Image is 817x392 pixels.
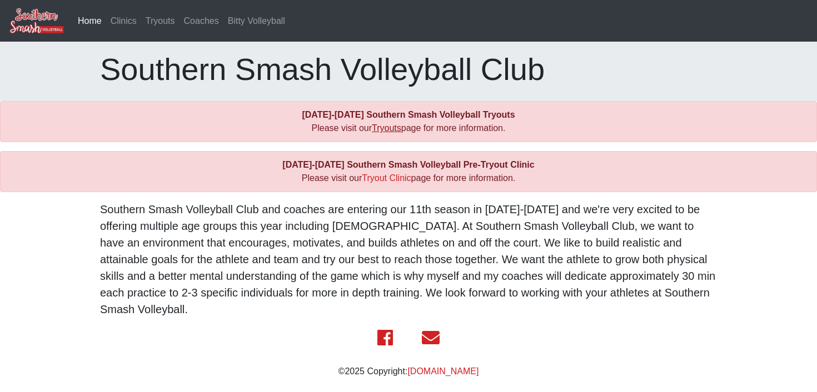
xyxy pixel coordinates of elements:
[141,10,180,32] a: Tryouts
[100,201,717,318] p: Southern Smash Volleyball Club and coaches are entering our 11th season in [DATE]-[DATE] and we'r...
[372,123,401,133] a: Tryouts
[407,366,479,376] a: [DOMAIN_NAME]
[106,10,141,32] a: Clinics
[223,10,290,32] a: Bitty Volleyball
[362,173,411,183] a: Tryout Clinic
[180,10,223,32] a: Coaches
[282,160,534,169] b: [DATE]-[DATE] Southern Smash Volleyball Pre-Tryout Clinic
[73,10,106,32] a: Home
[100,51,717,88] h1: Southern Smash Volleyball Club
[9,7,64,34] img: Southern Smash Volleyball
[302,110,515,119] b: [DATE]-[DATE] Southern Smash Volleyball Tryouts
